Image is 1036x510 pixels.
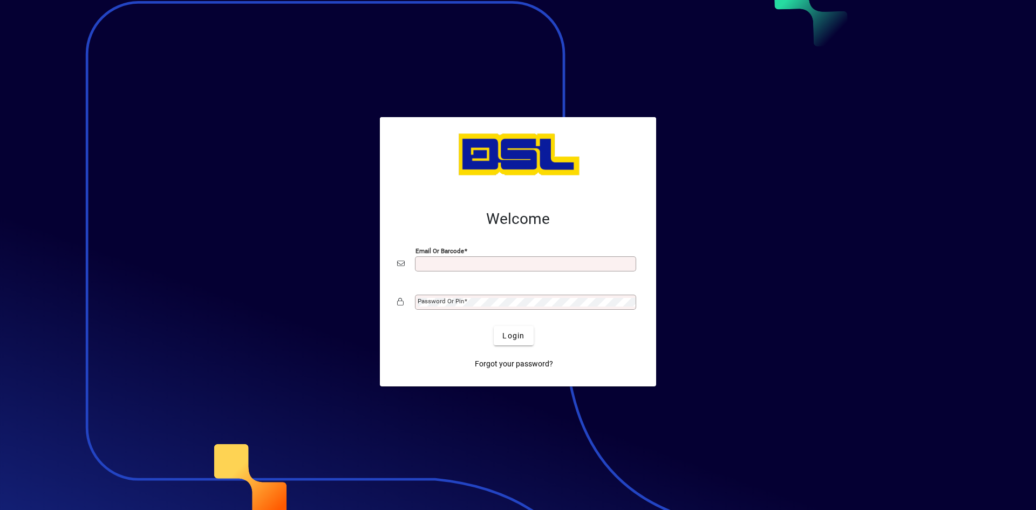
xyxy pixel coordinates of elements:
[415,247,464,255] mat-label: Email or Barcode
[397,210,639,228] h2: Welcome
[494,326,533,345] button: Login
[418,297,464,305] mat-label: Password or Pin
[471,354,557,373] a: Forgot your password?
[475,358,553,370] span: Forgot your password?
[502,330,524,342] span: Login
